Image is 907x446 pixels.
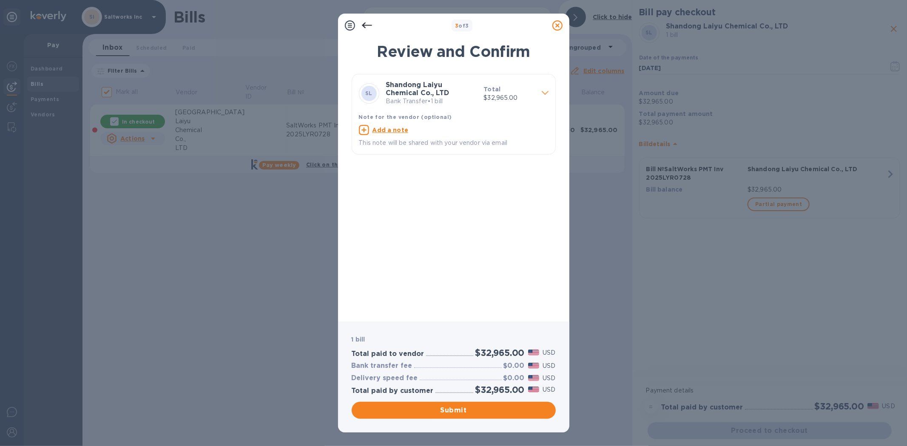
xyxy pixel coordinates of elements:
u: Add a note [372,127,409,133]
b: Note for the vendor (optional) [359,114,452,120]
p: USD [543,348,555,357]
h3: Total paid by customer [352,387,434,395]
b: Shandong Laiyu Chemical Co., LTD [386,81,449,97]
h3: Bank transfer fee [352,362,412,370]
h2: $32,965.00 [475,384,524,395]
p: USD [543,385,555,394]
h2: $32,965.00 [475,347,524,358]
div: SLShandong Laiyu Chemical Co., LTDBank Transfer•1 billTotal$32,965.00Note for the vendor (optiona... [359,81,549,147]
h3: Delivery speed fee [352,374,418,382]
img: USD [528,375,540,381]
h3: $0.00 [503,362,525,370]
button: Submit [352,402,556,419]
img: USD [528,350,540,356]
p: USD [543,374,555,383]
b: SL [365,90,372,96]
b: 1 bill [352,336,365,343]
img: USD [528,387,540,392]
h3: $0.00 [503,374,525,382]
img: USD [528,363,540,369]
h1: Review and Confirm [352,42,556,60]
b: Total [483,86,500,93]
span: Submit [358,405,549,415]
p: Bank Transfer • 1 bill [386,97,477,106]
p: USD [543,361,555,370]
h3: Total paid to vendor [352,350,424,358]
p: This note will be shared with your vendor via email [359,138,549,147]
span: 3 [455,23,458,29]
b: of 3 [455,23,469,29]
p: $32,965.00 [483,93,535,102]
